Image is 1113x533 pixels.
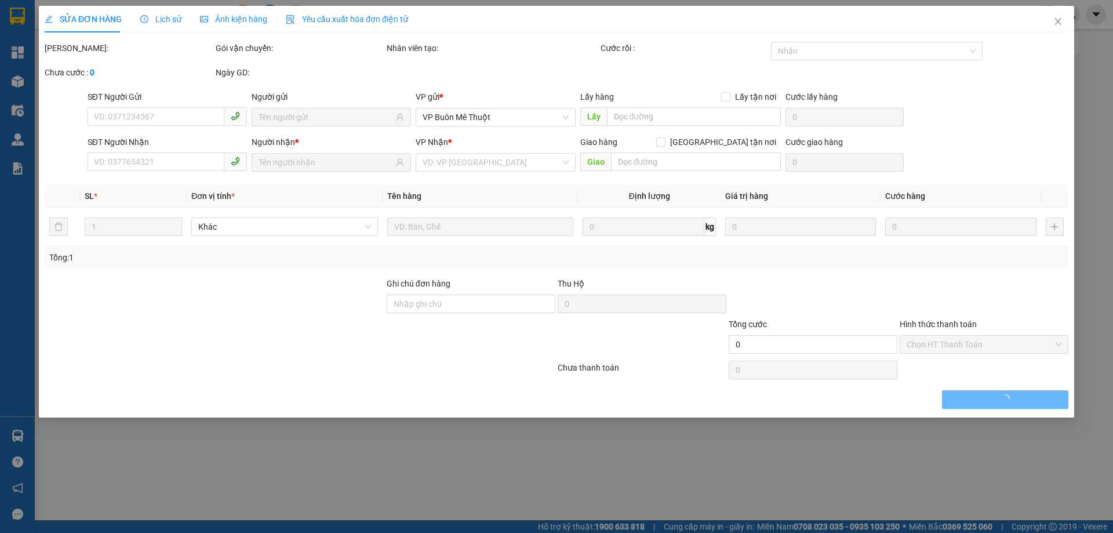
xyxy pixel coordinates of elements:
span: user [397,113,405,121]
span: edit [45,15,53,23]
input: Cước giao hàng [785,153,904,172]
span: Ảnh kiện hàng [200,14,267,24]
span: Giá trị hàng [725,191,768,201]
span: Yêu cầu xuất hóa đơn điện tử [286,14,408,24]
span: phone [231,157,240,166]
span: clock-circle [140,15,148,23]
img: icon [286,15,295,24]
input: 0 [725,217,876,236]
span: VP Nhận [416,137,449,147]
span: SỬA ĐƠN HÀNG [45,14,122,24]
div: Ngày GD: [216,66,384,79]
input: Dọc đường [607,107,781,126]
input: Tên người nhận [259,156,394,169]
label: Cước giao hàng [785,137,843,147]
span: picture [200,15,208,23]
span: Giao [580,153,611,171]
div: VP gửi [416,90,576,103]
span: Tổng cước [729,320,767,329]
div: Nhân viên tạo: [387,42,598,55]
input: Ghi chú đơn hàng [387,295,555,313]
label: Hình thức thanh toán [900,320,977,329]
span: Cước hàng [885,191,925,201]
span: loading [1001,394,1010,404]
div: Người nhận [252,136,411,148]
span: Khác [198,218,371,235]
span: [GEOGRAPHIC_DATA] tận nơi [665,136,781,148]
span: phone [231,111,240,121]
div: Người gửi [252,90,411,103]
input: Tên người gửi [259,111,394,124]
div: SĐT Người Nhận [88,136,247,148]
span: Thu Hộ [558,279,584,288]
div: Chưa cước : [45,66,213,79]
input: VD: Bàn, Ghế [387,217,574,236]
span: Lấy [580,107,607,126]
button: plus [1046,217,1064,236]
span: Giao hàng [580,137,617,147]
input: Dọc đường [611,153,781,171]
span: SL [85,191,94,201]
div: Gói vận chuyển: [216,42,384,55]
b: 0 [90,68,94,77]
div: [PERSON_NAME]: [45,42,213,55]
span: kg [704,217,716,236]
span: Lấy tận nơi [730,90,781,103]
span: Lấy hàng [580,92,614,101]
label: Ghi chú đơn hàng [387,279,450,288]
span: VP Buôn Mê Thuột [423,108,569,126]
label: Cước lấy hàng [785,92,838,101]
span: Lịch sử [140,14,181,24]
span: Đơn vị tính [191,191,235,201]
div: Chưa thanh toán [556,361,728,382]
div: Cước rồi : [601,42,769,55]
span: close [1053,17,1063,26]
div: Tổng: 1 [49,251,430,264]
span: Tên hàng [387,191,421,201]
input: Cước lấy hàng [785,108,904,126]
button: delete [49,217,68,236]
div: SĐT Người Gửi [88,90,247,103]
span: user [397,158,405,166]
span: Định lượng [629,191,670,201]
button: Close [1042,6,1074,38]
